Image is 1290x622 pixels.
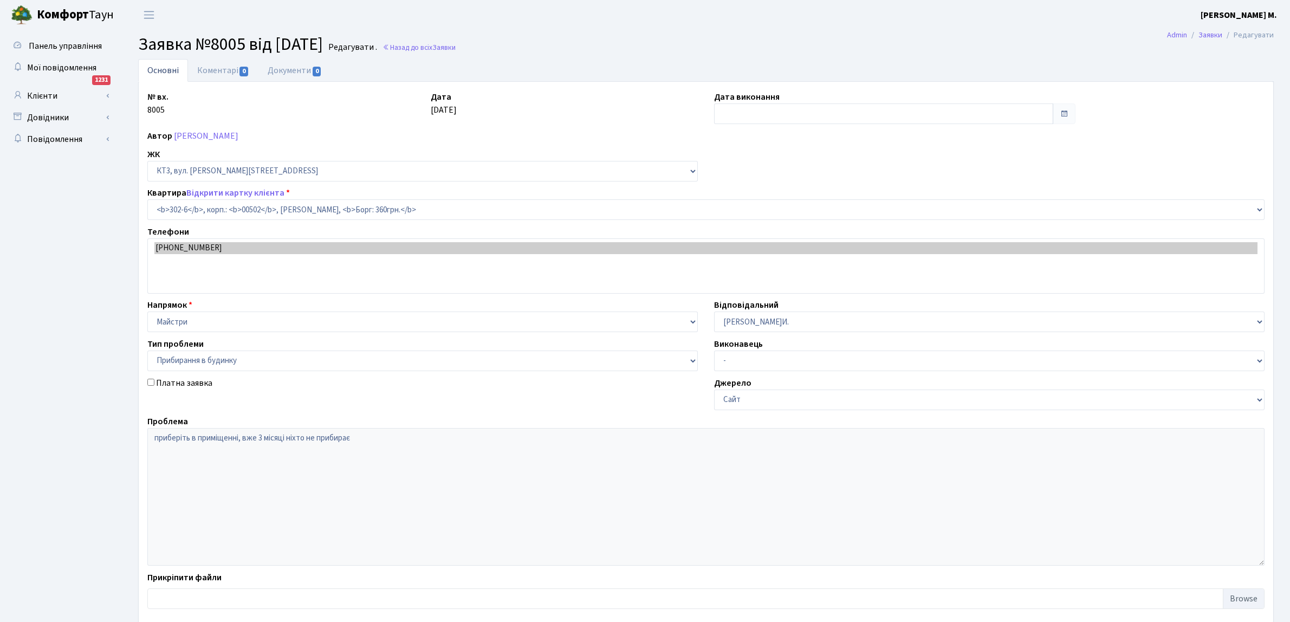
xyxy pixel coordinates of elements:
[714,90,780,103] label: Дата виконання
[37,6,89,23] b: Комфорт
[135,6,163,24] button: Переключити навігацію
[147,338,204,351] label: Тип проблеми
[313,67,321,76] span: 0
[5,35,114,57] a: Панель управління
[156,377,212,390] label: Платна заявка
[714,377,751,390] label: Джерело
[186,187,284,199] a: Відкрити картку клієнта
[1201,9,1277,21] b: [PERSON_NAME] М.
[147,428,1265,566] textarea: приберіть в приміщенні, вже 3 місяці ніхто не прибирає
[139,90,423,124] div: 8005
[1201,9,1277,22] a: [PERSON_NAME] М.
[239,67,248,76] span: 0
[154,242,1257,254] option: [PHONE_NUMBER]
[138,59,188,82] a: Основні
[5,107,114,128] a: Довідники
[258,59,331,82] a: Документи
[147,186,290,199] label: Квартира
[188,59,258,82] a: Коментарі
[5,85,114,107] a: Клієнти
[147,148,160,161] label: ЖК
[147,199,1265,220] select: )
[147,415,188,428] label: Проблема
[11,4,33,26] img: logo.png
[5,128,114,150] a: Повідомлення
[147,129,172,142] label: Автор
[147,90,168,103] label: № вх.
[174,130,238,142] a: [PERSON_NAME]
[1222,29,1274,41] li: Редагувати
[27,62,96,74] span: Мої повідомлення
[147,351,698,371] select: )
[5,57,114,79] a: Мої повідомлення1231
[29,40,102,52] span: Панель управління
[431,90,451,103] label: Дата
[1167,29,1187,41] a: Admin
[138,32,323,57] span: Заявка №8005 від [DATE]
[423,90,706,124] div: [DATE]
[714,338,763,351] label: Виконавець
[432,42,456,53] span: Заявки
[326,42,377,53] small: Редагувати .
[92,75,111,85] div: 1231
[147,571,222,584] label: Прикріпити файли
[1198,29,1222,41] a: Заявки
[1151,24,1290,47] nav: breadcrumb
[37,6,114,24] span: Таун
[714,299,779,312] label: Відповідальний
[147,225,189,238] label: Телефони
[147,299,192,312] label: Напрямок
[383,42,456,53] a: Назад до всіхЗаявки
